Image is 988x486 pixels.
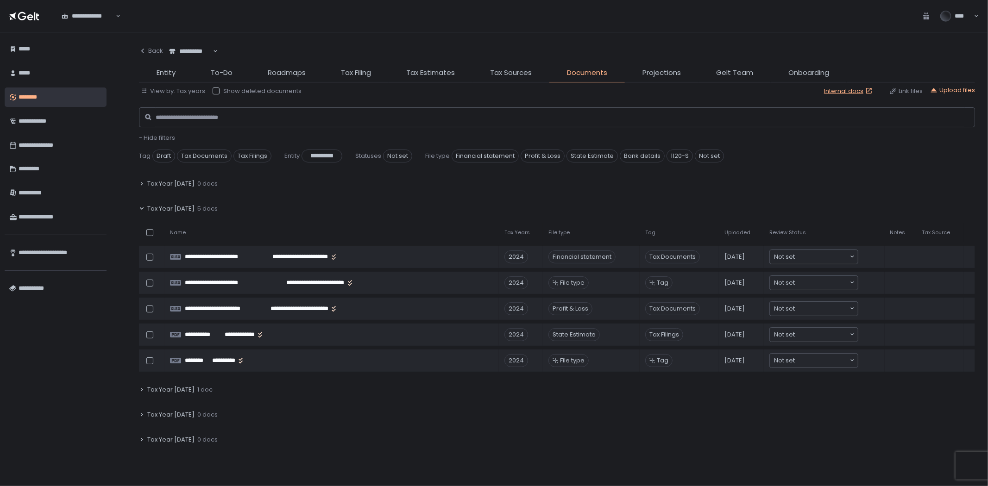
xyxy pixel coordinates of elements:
span: Roadmaps [268,68,306,78]
span: [DATE] [724,279,745,287]
span: Bank details [620,150,665,162]
span: Not set [383,150,412,162]
span: File type [560,279,585,287]
span: State Estimate [566,150,618,162]
span: Tax Documents [645,302,700,315]
span: [DATE] [724,305,745,313]
span: Not set [774,304,795,313]
div: Profit & Loss [548,302,592,315]
div: Search for option [770,302,858,316]
button: Link files [889,87,923,95]
span: Uploaded [724,229,750,236]
input: Search for option [795,356,849,365]
div: 2024 [504,354,528,367]
span: Not set [774,278,795,287]
button: - Hide filters [139,134,175,142]
span: File type [425,152,450,160]
span: Tax Filing [341,68,371,78]
input: Search for option [795,304,849,313]
span: Tax Year [DATE] [147,205,195,213]
span: Draft [152,150,175,162]
span: To-Do [211,68,233,78]
span: Tax Source [922,229,950,236]
span: Tax Year [DATE] [147,180,195,188]
span: Projections [642,68,681,78]
span: Not set [695,150,724,162]
span: [DATE] [724,253,745,261]
span: Tax Sources [490,68,532,78]
span: Entity [284,152,300,160]
span: Tag [657,279,668,287]
span: 0 docs [197,411,218,419]
div: Search for option [770,250,858,264]
span: Tax Filings [645,328,683,341]
span: Tax Filings [233,150,271,162]
span: Tax Year [DATE] [147,436,195,444]
span: [DATE] [724,330,745,339]
button: Back [139,42,163,60]
span: Review Status [769,229,806,236]
div: Back [139,47,163,55]
span: Profit & Loss [521,150,565,162]
span: Tag [645,229,655,236]
span: Tax Estimates [406,68,455,78]
span: Statuses [355,152,381,160]
span: - Hide filters [139,133,175,142]
div: Search for option [770,328,858,342]
span: Name [170,229,186,236]
div: 2024 [504,302,528,315]
span: Not set [774,330,795,339]
span: Tax Documents [645,250,700,263]
input: Search for option [795,252,849,262]
span: 1 doc [197,386,213,394]
span: Tax Documents [177,150,232,162]
span: Onboarding [788,68,829,78]
span: Not set [774,356,795,365]
div: Search for option [56,6,120,25]
span: Financial statement [452,150,519,162]
span: 0 docs [197,180,218,188]
div: 2024 [504,328,528,341]
div: 2024 [504,276,528,289]
span: Documents [567,68,607,78]
input: Search for option [114,12,115,21]
span: Entity [157,68,176,78]
span: 0 docs [197,436,218,444]
span: 5 docs [197,205,218,213]
div: Financial statement [548,250,616,263]
button: Upload files [930,86,975,94]
div: Search for option [770,276,858,290]
div: 2024 [504,250,528,263]
span: Notes [890,229,906,236]
span: Tax Year [DATE] [147,411,195,419]
span: Tax Years [504,229,530,236]
span: Tag [139,152,151,160]
span: [DATE] [724,356,745,365]
button: View by: Tax years [141,87,205,95]
span: File type [548,229,570,236]
div: Search for option [770,354,858,368]
input: Search for option [795,278,849,287]
div: Search for option [163,42,218,61]
span: File type [560,356,585,365]
span: Tax Year [DATE] [147,386,195,394]
div: State Estimate [548,328,600,341]
span: Tag [657,356,668,365]
span: Not set [774,252,795,262]
input: Search for option [795,330,849,339]
span: Gelt Team [716,68,753,78]
span: 1120-S [667,150,693,162]
a: Internal docs [824,87,875,95]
